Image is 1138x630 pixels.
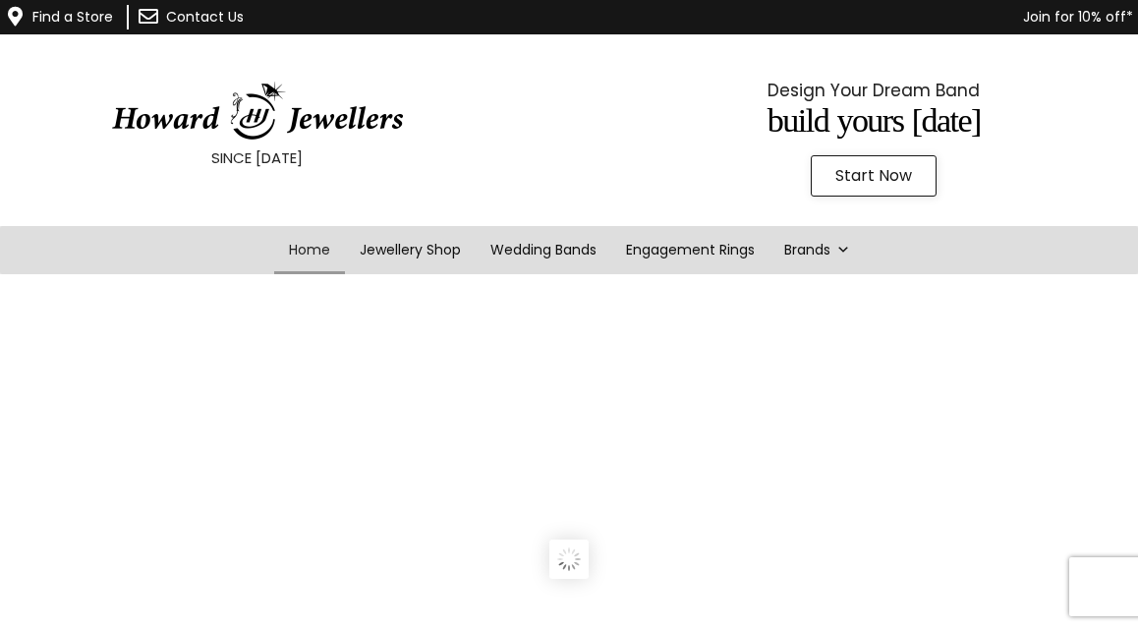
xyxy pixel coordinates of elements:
[811,155,937,197] a: Start Now
[166,7,244,27] a: Contact Us
[835,168,912,184] span: Start Now
[611,226,769,274] a: Engagement Rings
[274,226,345,274] a: Home
[476,226,611,274] a: Wedding Bands
[769,226,865,274] a: Brands
[345,226,476,274] a: Jewellery Shop
[110,82,405,141] img: HowardJewellersLogo-04
[768,102,981,139] span: Build Yours [DATE]
[352,5,1133,29] p: Join for 10% off*
[666,76,1082,105] p: Design Your Dream Band
[49,145,465,171] p: SINCE [DATE]
[32,7,113,27] a: Find a Store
